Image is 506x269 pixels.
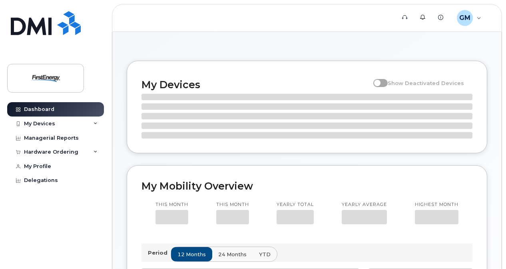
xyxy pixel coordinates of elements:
[373,75,380,82] input: Show Deactivated Devices
[415,202,458,208] p: Highest month
[342,202,387,208] p: Yearly average
[216,202,249,208] p: This month
[141,180,472,192] h2: My Mobility Overview
[259,251,271,258] span: YTD
[277,202,314,208] p: Yearly total
[155,202,188,208] p: This month
[141,79,369,91] h2: My Devices
[218,251,247,258] span: 24 months
[388,80,464,86] span: Show Deactivated Devices
[148,249,171,257] p: Period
